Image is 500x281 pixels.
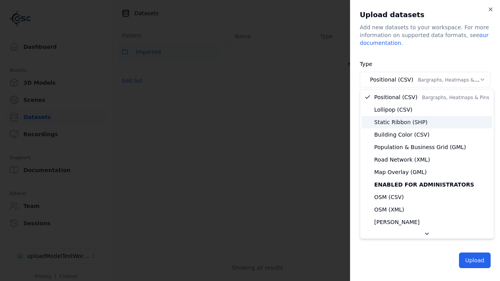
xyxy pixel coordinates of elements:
[362,178,492,191] div: Enabled for administrators
[374,168,427,176] span: Map Overlay (GML)
[374,156,430,164] span: Road Network (XML)
[374,143,466,151] span: Population & Business Grid (GML)
[374,106,412,114] span: Lollipop (CSV)
[374,131,429,139] span: Building Color (CSV)
[374,218,420,226] span: [PERSON_NAME]
[374,93,489,101] span: Positional (CSV)
[374,193,404,201] span: OSM (CSV)
[374,118,428,126] span: Static Ribbon (SHP)
[374,206,404,213] span: OSM (XML)
[422,95,489,100] span: Bargraphs, Heatmaps & Pins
